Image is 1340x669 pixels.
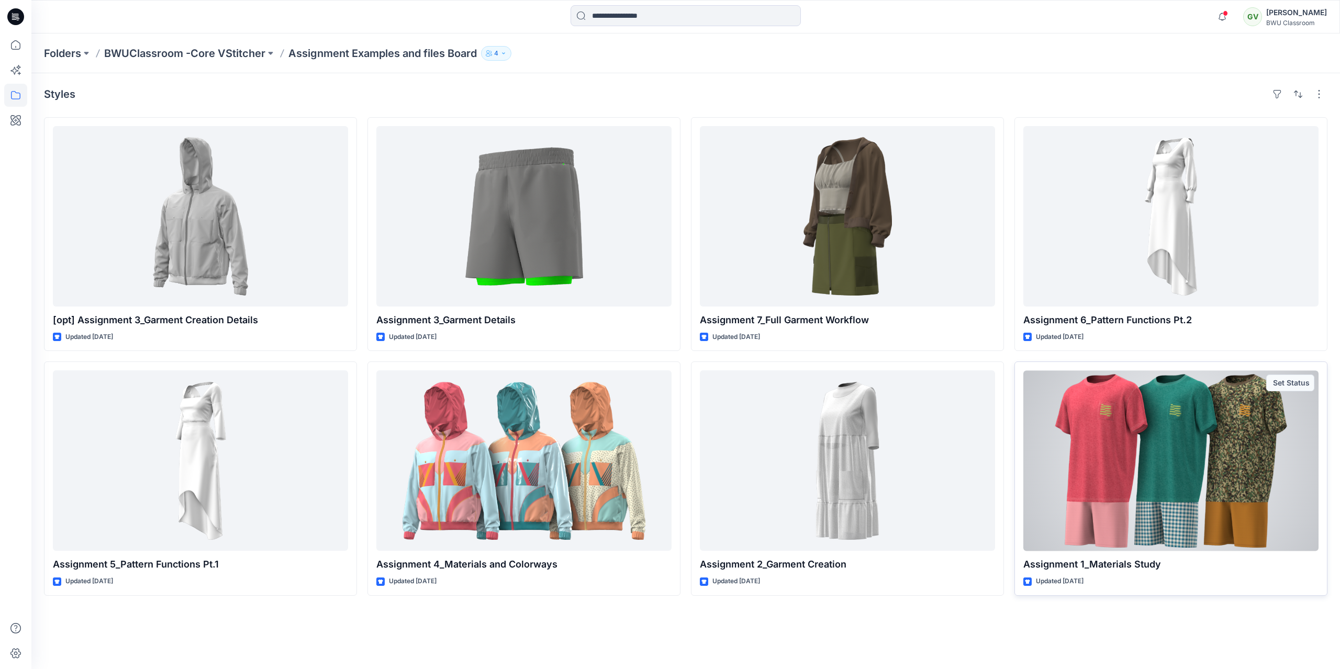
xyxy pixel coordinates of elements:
a: Assignment 2_Garment Creation [700,370,995,551]
p: Updated [DATE] [389,576,437,587]
a: BWUClassroom -Core VStitcher [104,46,265,61]
a: Assignment 6_Pattern Functions Pt.2 [1023,126,1319,307]
p: Updated [DATE] [65,576,113,587]
p: Assignment 7_Full Garment Workflow [700,313,995,327]
p: Assignment 4_Materials and Colorways [376,557,672,572]
a: Assignment 1_Materials Study [1023,370,1319,551]
p: Updated [DATE] [65,332,113,343]
p: Assignment Examples and files Board [288,46,477,61]
p: Updated [DATE] [1036,332,1084,343]
a: Assignment 7_Full Garment Workflow [700,126,995,307]
p: Updated [DATE] [1036,576,1084,587]
p: 4 [494,48,498,59]
p: Updated [DATE] [712,332,760,343]
a: Assignment 5_Pattern Functions Pt.1 [53,370,348,551]
p: Assignment 1_Materials Study [1023,557,1319,572]
p: Assignment 6_Pattern Functions Pt.2 [1023,313,1319,327]
p: Assignment 2_Garment Creation [700,557,995,572]
p: Assignment 3_Garment Details [376,313,672,327]
button: 4 [481,46,511,61]
p: Updated [DATE] [389,332,437,343]
a: Assignment 4_Materials and Colorways [376,370,672,551]
a: [opt] Assignment 3_Garment Creation Details [53,126,348,307]
p: Assignment 5_Pattern Functions Pt.1 [53,557,348,572]
a: Assignment 3_Garment Details [376,126,672,307]
div: GV [1243,7,1262,26]
a: Folders [44,46,81,61]
div: BWU Classroom [1266,19,1327,27]
p: Updated [DATE] [712,576,760,587]
p: [opt] Assignment 3_Garment Creation Details [53,313,348,327]
div: [PERSON_NAME] [1266,6,1327,19]
h4: Styles [44,88,75,100]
